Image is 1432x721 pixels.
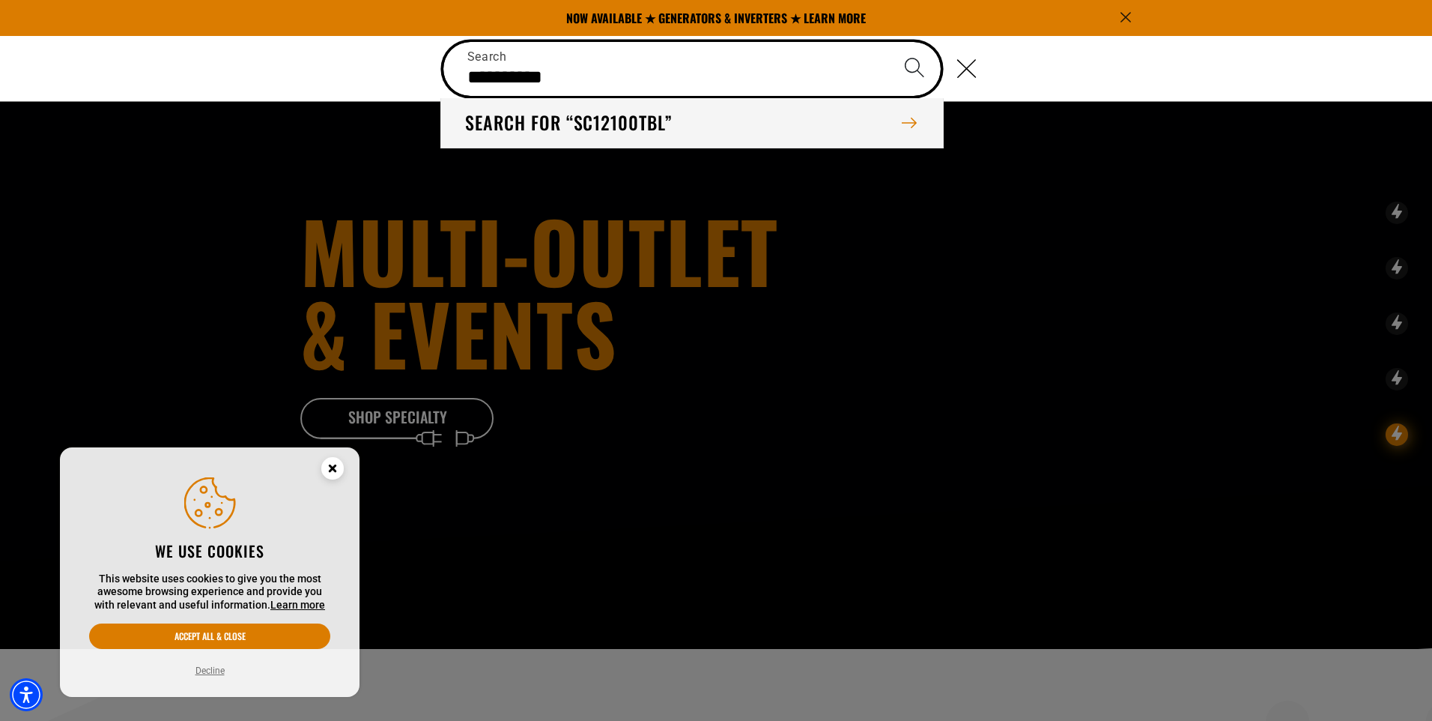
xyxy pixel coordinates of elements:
button: Accept all & close [89,624,330,649]
button: Search for “sc12100tbl” [441,98,943,148]
a: This website uses cookies to give you the most awesome browsing experience and provide you with r... [270,599,325,611]
h2: We use cookies [89,541,330,561]
p: This website uses cookies to give you the most awesome browsing experience and provide you with r... [89,573,330,612]
button: Close [942,42,990,94]
button: Decline [191,663,229,678]
div: Accessibility Menu [10,678,43,711]
button: Search [888,42,941,94]
aside: Cookie Consent [60,447,359,698]
button: Close this option [306,447,359,494]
